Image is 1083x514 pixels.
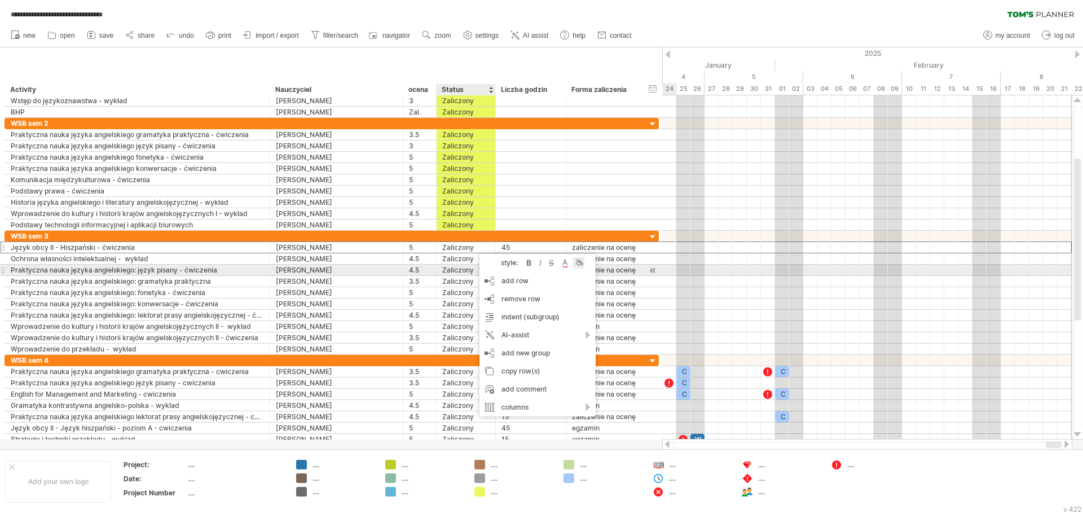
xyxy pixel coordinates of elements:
div: Friday, 7 February 2025 [860,83,874,95]
div: Friday, 24 January 2025 [662,83,676,95]
div: Friday, 21 February 2025 [1057,83,1071,95]
div: .... [312,487,374,497]
div: .... [312,460,374,469]
a: import / export [240,28,302,43]
div: Sunday, 2 February 2025 [789,83,803,95]
div: [PERSON_NAME] [276,95,397,106]
div: 10 [501,253,560,264]
div: Monday, 27 January 2025 [705,83,719,95]
div: 5 [409,287,430,298]
div: Zaliczony [442,332,490,343]
div: 5 [409,186,430,196]
div: Praktyczna nauka języka angielskiego gramatyka praktyczna - ćwiczenia [11,129,264,140]
div: 3 [409,140,430,151]
div: Praktyczna nauka języka angielskiego lektorat prasy angielskojęzycznej - cwiczenia [11,411,264,422]
div: Zaliczony [442,298,490,309]
div: Add your own logo [6,460,111,503]
div: Zaliczony [442,344,490,354]
div: Komunikacja międzykulturowa - ćwiczenia [11,174,264,185]
div: Praktyczna nauka języka angielskiego: gramatyka praktyczna [11,276,264,287]
div: [PERSON_NAME] [276,197,397,208]
div: add comment [479,380,596,398]
div: WSB sem 2 [11,118,264,129]
div: Monday, 10 February 2025 [902,83,916,95]
div: Zaliczony [442,253,490,264]
div: egzamin [572,321,641,332]
div: Wprowadzenie do kultury i historii krajów angielskojęzycznych II - wykład [11,321,264,332]
div: Zaliczony [442,423,490,433]
a: open [45,28,78,43]
div: Wprowadzenie do kultury i historii krajów angielskojęzycznych I - wykład [11,208,264,219]
div: zaliczenie na ocenę [572,242,641,253]
div: Zaliczony [442,95,490,106]
div: .... [188,488,283,498]
span: remove row [501,295,540,303]
div: egzamin [572,434,641,445]
div: scroll to activity [648,265,658,276]
div: 5 [409,152,430,162]
div: Wednesday, 12 February 2025 [930,83,944,95]
div: .... [188,460,283,469]
a: my account [980,28,1033,43]
div: [PERSON_NAME] [276,242,397,253]
div: 5 [409,197,430,208]
span: log out [1054,32,1075,39]
div: Friday, 31 January 2025 [761,83,775,95]
div: [PERSON_NAME] [276,163,397,174]
div: 5 [705,71,803,83]
div: Język obcy II - Hiszpański - ćwiczenia [11,242,264,253]
div: zaliczenie na ocenę [572,265,641,275]
div: AI-assist [479,326,596,344]
div: 5 [409,242,430,253]
div: 3.5 [409,366,430,377]
div: C [775,366,789,377]
div: [PERSON_NAME] [276,423,397,433]
div: [PERSON_NAME] [276,107,397,117]
div: Praktyczna nauka języka angielskiego konwersacje - ćwiczenia [11,163,264,174]
div: Praktyczna nauka języka angielskiego język pisany - cwiczenia [11,377,264,388]
div: .... [402,487,463,497]
div: Praktyczna nauka języka angielskiego: fonetyka - ćwiczenia [11,287,264,298]
div: [PERSON_NAME] [276,186,397,196]
div: zaliczenie na ocenę [572,377,641,388]
div: .... [491,473,552,483]
div: zaliczenie na ocenę [572,366,641,377]
a: filter/search [308,28,362,43]
div: Saturday, 1 February 2025 [775,83,789,95]
div: Tuesday, 28 January 2025 [719,83,733,95]
div: Zaliczony [442,389,490,399]
div: Date: [124,474,186,484]
div: 15 [501,411,560,422]
div: 5 [409,174,430,185]
div: Wstęp do językoznawstwa - wykład [11,95,264,106]
div: Zaliczony [442,310,490,320]
div: 5 [409,163,430,174]
div: Zaliczony [442,107,490,117]
a: new [8,28,39,43]
div: 5 [409,298,430,309]
div: Historia języka angielskiego i literatury angielskojęzycznej - wykład [11,197,264,208]
div: [PERSON_NAME] [276,298,397,309]
div: add new group [479,344,596,362]
div: .... [491,460,552,469]
div: Praktyczna nauka języka angielskiego: konwersacje - ćwiczenia [11,298,264,309]
span: open [60,32,75,39]
div: Project: [124,460,186,469]
div: [PERSON_NAME] [276,321,397,332]
div: Thursday, 20 February 2025 [1043,83,1057,95]
div: Wednesday, 29 January 2025 [733,83,747,95]
span: AI assist [523,32,548,39]
div: Zaliczony [442,411,490,422]
div: Zal. [409,107,430,117]
div: Thursday, 6 February 2025 [846,83,860,95]
div: Sunday, 16 February 2025 [987,83,1001,95]
div: 45 [501,423,560,433]
div: Sunday, 26 January 2025 [690,83,705,95]
div: Saturday, 25 January 2025 [676,83,690,95]
div: 5 [409,389,430,399]
div: Zaliczony [442,197,490,208]
div: .... [491,487,552,497]
div: Forma zaliczenia [571,84,640,95]
div: Zaliczony [442,287,490,298]
div: zaliczenie na ocenę [572,310,641,320]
